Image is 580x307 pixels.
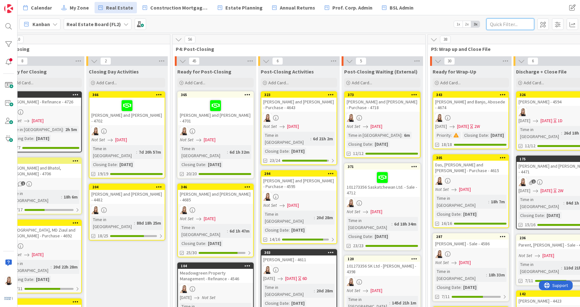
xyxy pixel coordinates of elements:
[33,135,34,142] span: :
[378,2,417,13] a: BSL Admin
[524,80,544,86] span: Add Card...
[433,233,509,301] a: 287[PERSON_NAME] - Sale - 4586DBNot Set[DATE]Time in [GEOGRAPHIC_DATA]:18h 33mClosing Date:[DATE]...
[345,92,420,112] div: 373[PERSON_NAME] and [PERSON_NAME] - Purchase - 4718
[89,127,165,135] div: DB
[178,263,253,283] div: 104Meadowgreen Property Management - Refinance - 4546
[433,91,509,149] a: 343[PERSON_NAME] and Banjo, Abosede - 4674DB[DATE][DATE]2WPriority:Closing Date:[DATE]18/18
[519,196,563,210] div: Time in [GEOGRAPHIC_DATA]
[205,161,206,168] span: :
[435,114,443,122] img: DB
[225,4,263,11] span: Estate Planning
[52,263,79,270] div: 20d 22h 28m
[314,214,315,221] span: :
[98,171,108,177] span: 19/19
[347,278,355,286] img: DB
[263,148,289,155] div: Closing Date
[525,277,533,284] span: 7/11
[435,123,447,130] span: [DATE]
[139,2,212,13] a: Construction Mortgages - Draws
[264,171,336,176] div: 294
[542,252,554,259] span: [DATE]
[228,149,251,156] div: 6d 1h 32m
[474,123,480,130] div: 2W
[461,284,462,291] span: :
[178,206,253,214] div: DB
[372,141,373,148] span: :
[206,161,223,168] div: [DATE]
[347,123,360,129] i: Not Set
[134,220,135,227] span: :
[345,262,420,276] div: 101273356 SK Ltd - [PERSON_NAME] - 4398
[463,132,488,139] div: Closing Date
[178,285,253,293] div: DB
[8,135,33,142] div: Closing Date
[181,185,253,189] div: 346
[89,184,165,190] div: 204
[206,240,223,247] div: [DATE]
[392,220,393,227] span: :
[8,190,61,204] div: Time in [GEOGRAPHIC_DATA]
[6,220,81,240] div: 351[DEMOGRAPHIC_DATA], MD Ziaul and [PERSON_NAME] - Purchase - 4692
[6,220,81,226] div: 351
[348,164,420,169] div: 371
[115,136,127,143] span: [DATE]
[347,233,372,240] div: Closing Date
[442,220,452,227] span: 16/16
[459,259,471,266] span: [DATE]
[185,80,205,86] span: Add Card...
[433,250,508,258] div: DB
[433,234,508,248] div: 287[PERSON_NAME] - Sale - 4586
[177,184,254,257] a: 346[PERSON_NAME] and [PERSON_NAME] - 4685DBNot Set[DATE]Time in [GEOGRAPHIC_DATA]:6d 1h 47mClosin...
[263,284,314,298] div: Time in [GEOGRAPHIC_DATA]
[180,161,205,168] div: Closing Date
[204,215,216,222] span: [DATE]
[261,255,336,264] div: [PERSON_NAME] - 4611
[89,184,165,241] a: 204[PERSON_NAME] and [PERSON_NAME] - 4482DBTime in [GEOGRAPHIC_DATA]:88d 18h 25m18/25
[180,240,205,247] div: Closing Date
[435,268,486,282] div: Time in [GEOGRAPHIC_DATA]
[89,206,165,214] div: DB
[89,190,165,204] div: [PERSON_NAME] and [PERSON_NAME] - 4482
[433,240,508,248] div: [PERSON_NAME] - Sale - 4586
[347,132,401,139] div: Time in [GEOGRAPHIC_DATA]
[433,177,508,185] div: DB
[371,208,382,215] span: [DATE]
[91,145,136,159] div: Time in [GEOGRAPHIC_DATA]
[462,284,478,291] div: [DATE]
[345,164,420,197] div: 371101273356 Saskatchewan Ltd. - Sale - 4712
[32,117,44,124] span: [DATE]
[433,114,508,122] div: DB
[525,143,535,149] span: 12/12
[433,155,508,161] div: 305
[89,91,165,178] a: 366[PERSON_NAME] and [PERSON_NAME] - 4702DBNot Set[DATE]Time in [GEOGRAPHIC_DATA]:7d 20h 57mClosi...
[32,20,50,28] span: Kanban
[89,98,165,125] div: [PERSON_NAME] and [PERSON_NAME] - 4702
[6,158,81,164] div: 368
[519,178,527,186] img: DB
[352,80,372,86] span: Add Card...
[261,250,336,264] div: 303[PERSON_NAME] - 4611
[435,250,443,258] img: DB
[263,227,289,234] div: Closing Date
[558,187,563,194] div: 2W
[62,193,79,200] div: 18h 6m
[263,211,314,225] div: Time in [GEOGRAPHIC_DATA]
[9,159,81,163] div: 368
[8,260,51,274] div: Time in [GEOGRAPHIC_DATA]
[545,212,562,219] div: [DATE]
[348,93,420,97] div: 373
[541,117,552,124] span: [DATE]
[92,93,165,97] div: 366
[489,198,506,205] div: 18h 7m
[95,2,137,13] a: Real Estate
[91,161,117,168] div: Closing Date
[89,184,165,204] div: 204[PERSON_NAME] and [PERSON_NAME] - 4482
[186,249,197,256] span: 25/30
[6,226,81,240] div: [DEMOGRAPHIC_DATA], MD Ziaul and [PERSON_NAME] - Purchase - 4692
[315,214,335,221] div: 20d 28m
[433,161,508,175] div: Das, [PERSON_NAME] and [PERSON_NAME] - Purchase - 4615
[345,164,420,170] div: 371
[289,227,290,234] span: :
[91,127,100,135] img: DB
[89,92,165,125] div: 366[PERSON_NAME] and [PERSON_NAME] - 4702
